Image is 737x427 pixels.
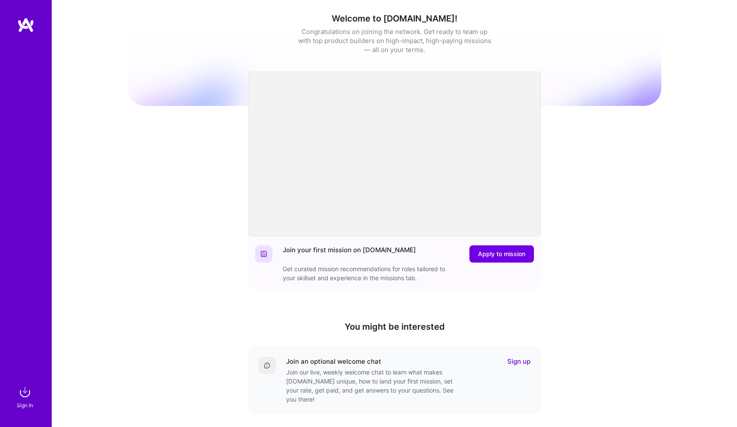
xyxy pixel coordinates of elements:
[16,384,34,401] img: sign in
[18,384,34,410] a: sign inSign In
[128,13,661,24] h1: Welcome to [DOMAIN_NAME]!
[469,245,534,263] button: Apply to mission
[248,71,541,236] iframe: video
[264,362,271,369] img: Comment
[507,357,530,366] a: Sign up
[283,245,416,263] div: Join your first mission on [DOMAIN_NAME]
[17,401,33,410] div: Sign In
[248,322,541,332] h4: You might be interested
[283,264,455,282] div: Get curated mission recommendations for roles tailored to your skillset and experience in the mis...
[478,250,525,258] span: Apply to mission
[286,357,381,366] div: Join an optional welcome chat
[286,368,458,404] div: Join our live, weekly welcome chat to learn what makes [DOMAIN_NAME] unique, how to land your fir...
[260,251,267,257] img: Website
[298,27,491,54] div: Congratulations on joining the network. Get ready to team up with top product builders on high-im...
[17,17,34,33] img: logo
